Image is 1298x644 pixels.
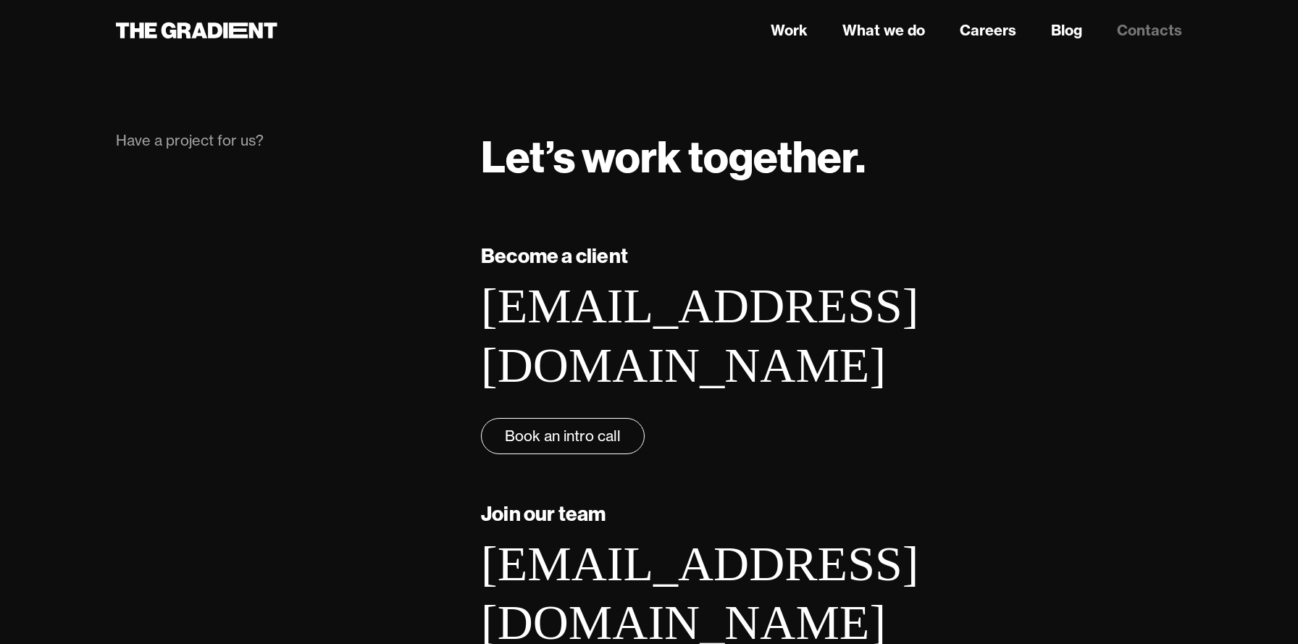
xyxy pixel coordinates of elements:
[1117,20,1182,41] a: Contacts
[481,243,628,268] strong: Become a client
[1051,20,1082,41] a: Blog
[960,20,1016,41] a: Careers
[116,130,452,151] div: Have a project for us?
[771,20,808,41] a: Work
[481,278,918,393] a: [EMAIL_ADDRESS][DOMAIN_NAME]‍
[481,418,645,454] a: Book an intro call
[481,501,606,526] strong: Join our team
[842,20,925,41] a: What we do
[481,129,866,184] strong: Let’s work together.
